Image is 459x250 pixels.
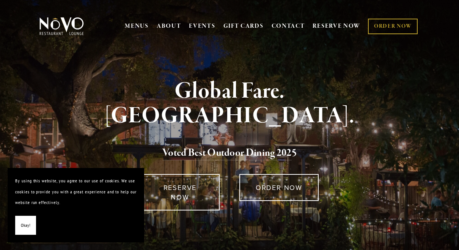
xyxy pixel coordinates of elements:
img: Novo Restaurant &amp; Lounge [38,17,85,36]
section: Cookie banner [8,168,144,242]
a: ORDER NOW [239,174,318,201]
span: Okay! [21,220,30,231]
a: Voted Best Outdoor Dining 202 [162,146,292,161]
a: GIFT CARDS [223,19,264,33]
a: CONTACT [272,19,305,33]
a: RESERVE NOW [313,19,360,33]
a: ABOUT [157,22,181,30]
a: MENUS [125,22,149,30]
a: RESERVE NOW [140,174,219,210]
button: Okay! [15,216,36,235]
h2: 5 [49,145,409,161]
p: By using this website, you agree to our use of cookies. We use cookies to provide you with a grea... [15,176,137,208]
a: ORDER NOW [368,19,418,34]
strong: Global Fare. [GEOGRAPHIC_DATA]. [105,77,355,130]
a: EVENTS [189,22,215,30]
